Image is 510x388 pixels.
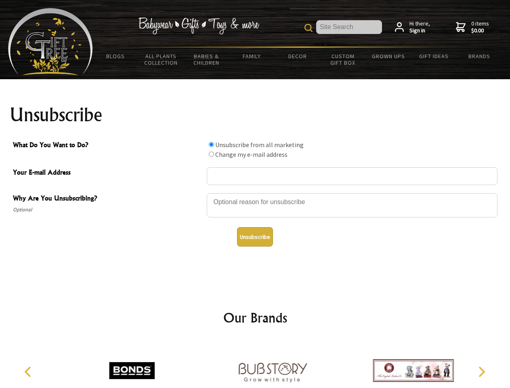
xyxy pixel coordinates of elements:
label: Unsubscribe from all marketing [215,141,304,149]
img: product search [304,24,313,32]
a: Family [229,48,275,65]
a: Brands [457,48,502,65]
input: Site Search [316,20,382,34]
a: Babies & Children [184,48,229,71]
textarea: Why Are You Unsubscribing? [207,193,497,217]
h2: Our Brands [16,308,494,327]
button: Unsubscribe [237,227,273,247]
a: Gift Ideas [411,48,457,65]
label: Change my e-mail address [215,150,288,158]
a: Decor [275,48,320,65]
span: Why Are You Unsubscribing? [13,193,203,205]
input: What Do You Want to Do? [209,152,214,157]
a: Hi there,Sign in [395,20,430,34]
a: Grown Ups [365,48,411,65]
span: Your E-mail Address [13,167,203,179]
span: Hi there, [409,20,430,34]
span: What Do You Want to Do? [13,140,203,152]
strong: Sign in [409,27,430,34]
img: Babyware - Gifts - Toys and more... [8,8,93,75]
a: BLOGS [93,48,139,65]
button: Previous [20,363,38,381]
a: 0 items$0.00 [456,20,489,34]
input: Your E-mail Address [207,167,497,185]
span: 0 items [471,20,489,34]
a: Custom Gift Box [320,48,366,71]
img: Babywear - Gifts - Toys & more [138,17,259,34]
button: Next [472,363,490,381]
strong: $0.00 [471,27,489,34]
h1: Unsubscribe [10,105,501,124]
a: All Plants Collection [139,48,184,71]
span: Optional [13,205,203,215]
input: What Do You Want to Do? [209,142,214,147]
